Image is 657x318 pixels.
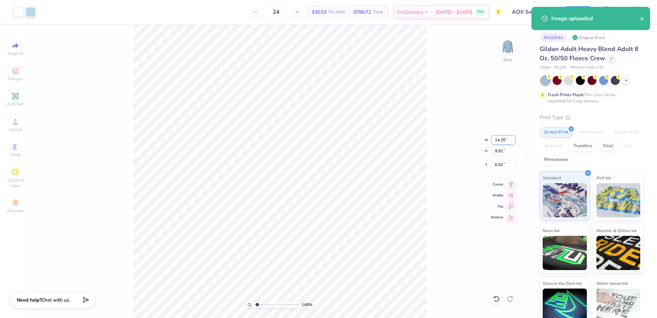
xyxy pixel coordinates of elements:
div: Digital Print [609,127,643,138]
span: $780.72 [353,9,371,16]
span: Gildan Adult Heavy Blend Adult 8 Oz. 50/50 Fleece Crew [540,45,639,62]
span: Puff Ink [596,174,611,181]
span: Minimum Order: 24 + [570,65,604,71]
span: Neon Ink [543,227,559,234]
img: Neon Ink [543,236,587,270]
span: 148 % [301,302,312,308]
img: Metallic & Glitter Ink [596,236,641,270]
span: Top [491,204,503,209]
div: Screen Print [540,127,573,138]
span: Glow in the Dark Ink [543,280,582,287]
span: Bottom [491,215,503,220]
div: This color can be expedited for 5 day delivery. [548,92,632,104]
div: Vinyl [598,141,618,151]
img: Puff Ink [596,183,641,217]
span: Upload [9,127,22,132]
span: Water based Ink [596,280,628,287]
span: Center [491,182,503,187]
button: close [640,14,645,23]
span: Standard [543,174,561,181]
span: Total [373,9,383,16]
img: Standard [543,183,587,217]
img: Back [501,40,515,53]
span: Image AI [8,51,24,56]
span: FREE [477,10,484,14]
div: Image uploaded [551,14,640,23]
div: Rhinestones [540,155,573,165]
div: Foil [620,141,636,151]
input: Untitled Design [507,5,557,19]
span: Chat with us. [41,297,70,303]
div: Print Type [540,114,643,122]
span: Add Text [7,101,24,107]
span: [DATE] - [DATE] [436,9,473,16]
span: Gildan [540,65,551,71]
strong: Need help? [17,297,41,303]
div: Transfers [569,141,596,151]
div: Embroidery [575,127,607,138]
span: Clipart & logos [3,177,27,188]
div: Applique [540,141,567,151]
div: Back [503,57,512,63]
span: # G180 [554,65,566,71]
input: – – [263,6,289,18]
div: Original Proof [570,33,609,42]
span: Decorate [7,208,24,214]
span: $32.53 [312,9,326,16]
span: Est. Delivery [397,9,423,16]
span: Metallic & Glitter Ink [596,227,637,234]
span: Designs [8,76,23,81]
div: # 514254A [540,33,567,42]
span: Middle [491,193,503,198]
span: Greek [10,152,21,157]
span: Per Item [328,9,345,16]
strong: Fresh Prints Flash: [548,92,584,98]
